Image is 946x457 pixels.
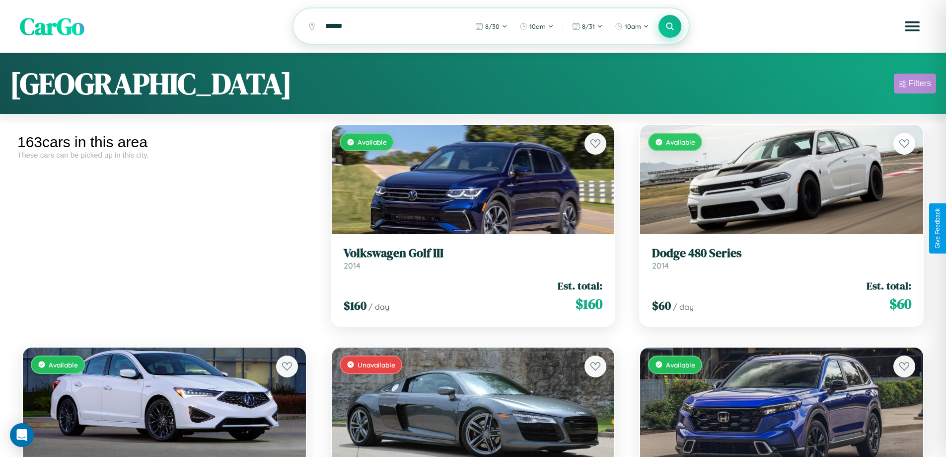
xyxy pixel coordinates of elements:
[470,18,512,34] button: 8/30
[652,246,911,271] a: Dodge 480 Series2014
[673,302,694,312] span: / day
[344,246,603,271] a: Volkswagen Golf III2014
[867,278,911,293] span: Est. total:
[514,18,559,34] button: 10am
[20,10,84,43] span: CarGo
[625,22,641,30] span: 10am
[358,361,395,369] span: Unavailable
[908,79,931,89] div: Filters
[344,261,361,271] span: 2014
[898,12,926,40] button: Open menu
[368,302,389,312] span: / day
[17,134,311,151] div: 163 cars in this area
[889,294,911,314] span: $ 60
[10,63,292,104] h1: [GEOGRAPHIC_DATA]
[652,297,671,314] span: $ 60
[610,18,654,34] button: 10am
[49,361,78,369] span: Available
[485,22,500,30] span: 8 / 30
[17,151,311,159] div: These cars can be picked up in this city.
[666,138,695,146] span: Available
[344,246,603,261] h3: Volkswagen Golf III
[894,74,936,93] button: Filters
[652,261,669,271] span: 2014
[576,294,602,314] span: $ 160
[558,278,602,293] span: Est. total:
[666,361,695,369] span: Available
[582,22,595,30] span: 8 / 31
[529,22,546,30] span: 10am
[567,18,608,34] button: 8/31
[344,297,366,314] span: $ 160
[10,423,34,447] div: Open Intercom Messenger
[652,246,911,261] h3: Dodge 480 Series
[934,208,941,249] div: Give Feedback
[358,138,387,146] span: Available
